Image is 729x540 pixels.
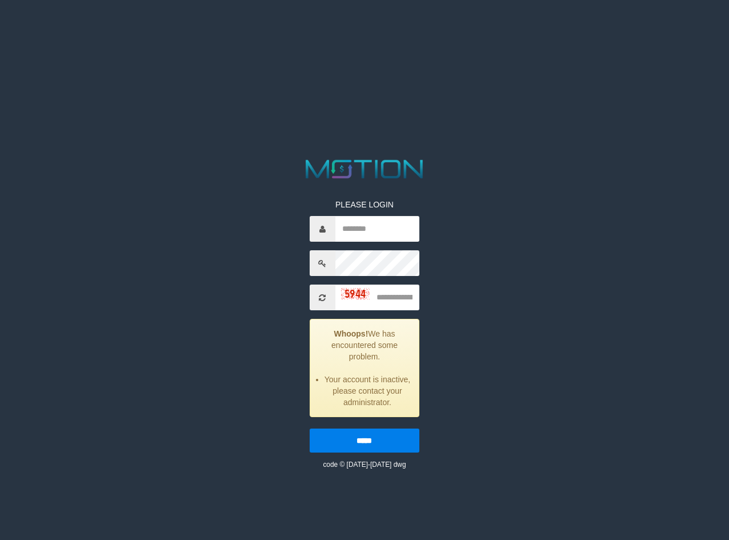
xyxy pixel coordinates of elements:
div: We has encountered some problem. [310,319,420,417]
img: captcha [341,288,370,299]
img: MOTION_logo.png [301,157,428,182]
li: Your account is inactive, please contact your administrator. [325,374,411,408]
small: code © [DATE]-[DATE] dwg [323,461,406,469]
strong: Whoops! [334,329,368,338]
p: PLEASE LOGIN [310,199,420,210]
